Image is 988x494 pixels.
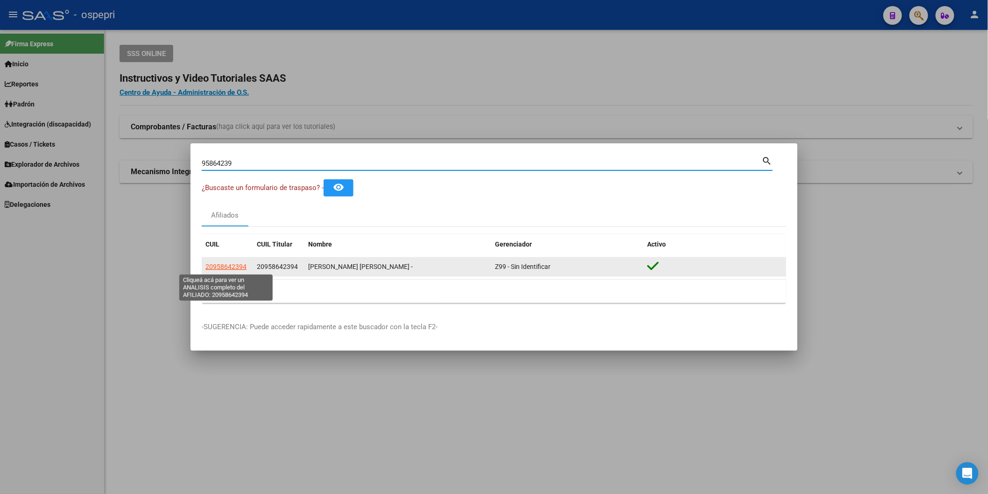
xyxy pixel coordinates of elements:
span: Nombre [308,240,332,248]
span: Activo [647,240,666,248]
datatable-header-cell: Gerenciador [491,234,643,254]
span: Z99 - Sin Identificar [495,263,550,270]
datatable-header-cell: CUIL Titular [253,234,304,254]
mat-icon: search [762,155,773,166]
datatable-header-cell: CUIL [202,234,253,254]
span: CUIL [205,240,219,248]
div: 1 total [202,280,786,303]
span: ¿Buscaste un formulario de traspaso? - [202,183,324,192]
span: CUIL Titular [257,240,292,248]
p: -SUGERENCIA: Puede acceder rapidamente a este buscador con la tecla F2- [202,322,786,332]
span: 20958642394 [205,263,247,270]
mat-icon: remove_red_eye [333,182,344,193]
datatable-header-cell: Nombre [304,234,491,254]
div: Open Intercom Messenger [956,462,979,485]
span: 20958642394 [257,263,298,270]
datatable-header-cell: Activo [643,234,786,254]
div: Afiliados [212,210,239,221]
div: [PERSON_NAME] [PERSON_NAME] - [308,261,487,272]
span: Gerenciador [495,240,532,248]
